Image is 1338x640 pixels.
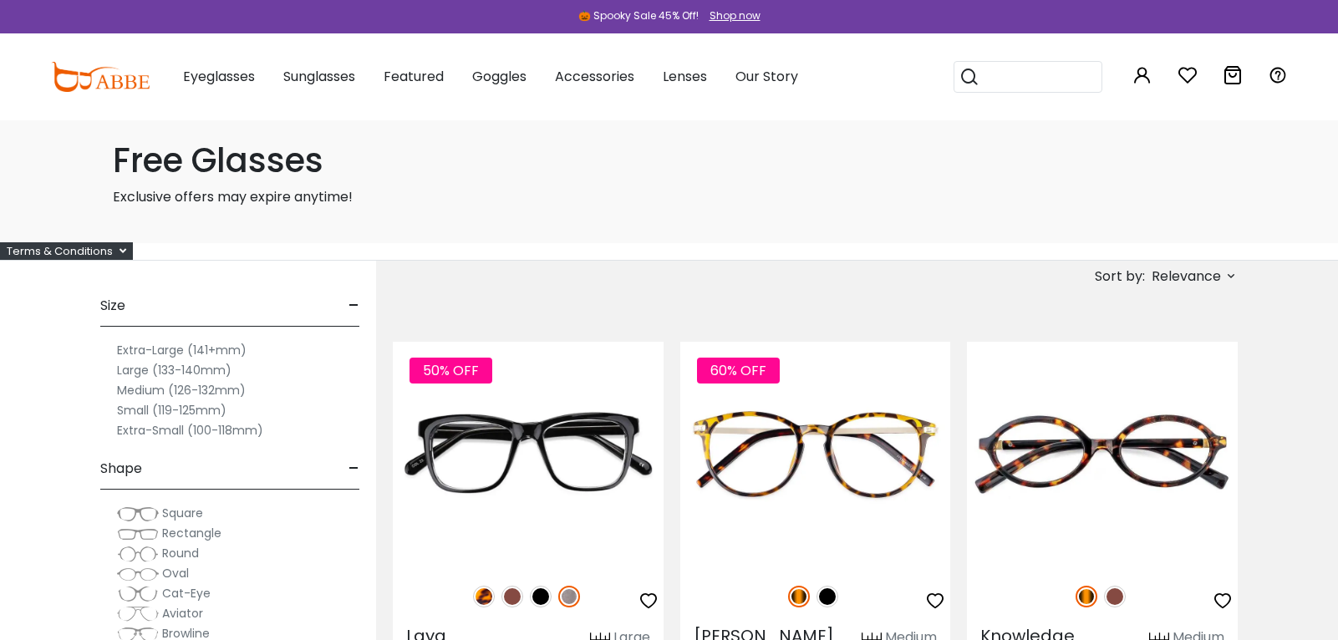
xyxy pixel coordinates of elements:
[117,505,159,522] img: Square.png
[663,67,707,86] span: Lenses
[113,140,1226,180] h1: Free Glasses
[117,586,159,602] img: Cat-Eye.png
[501,586,523,607] img: Brown
[117,606,159,622] img: Aviator.png
[162,545,199,561] span: Round
[117,546,159,562] img: Round.png
[558,586,580,607] img: Gun
[100,286,125,326] span: Size
[697,358,780,383] span: 60% OFF
[283,67,355,86] span: Sunglasses
[530,586,552,607] img: Black
[410,358,492,383] span: 50% OFF
[1104,586,1126,607] img: Brown
[1076,586,1097,607] img: Tortoise
[735,67,798,86] span: Our Story
[117,420,263,440] label: Extra-Small (100-118mm)
[51,62,150,92] img: abbeglasses.com
[472,67,527,86] span: Goggles
[348,449,359,489] span: -
[117,360,231,380] label: Large (133-140mm)
[348,286,359,326] span: -
[162,505,203,521] span: Square
[701,8,761,23] a: Shop now
[384,67,444,86] span: Featured
[710,8,761,23] div: Shop now
[1095,267,1145,286] span: Sort by:
[100,449,142,489] span: Shape
[117,380,246,400] label: Medium (126-132mm)
[113,187,1226,207] p: Exclusive offers may expire anytime!
[162,585,211,602] span: Cat-Eye
[117,400,226,420] label: Small (119-125mm)
[817,586,838,607] img: Black
[967,342,1238,567] img: Tortoise Knowledge - Acetate ,Universal Bridge Fit
[393,342,664,567] img: Gun Laya - Plastic ,Universal Bridge Fit
[555,67,634,86] span: Accessories
[162,605,203,622] span: Aviator
[162,565,189,582] span: Oval
[162,525,221,541] span: Rectangle
[788,586,810,607] img: Tortoise
[473,586,495,607] img: Leopard
[680,342,951,567] img: Tortoise Callie - Combination ,Universal Bridge Fit
[117,566,159,582] img: Oval.png
[1152,262,1221,292] span: Relevance
[578,8,699,23] div: 🎃 Spooky Sale 45% Off!
[117,526,159,542] img: Rectangle.png
[117,340,247,360] label: Extra-Large (141+mm)
[183,67,255,86] span: Eyeglasses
